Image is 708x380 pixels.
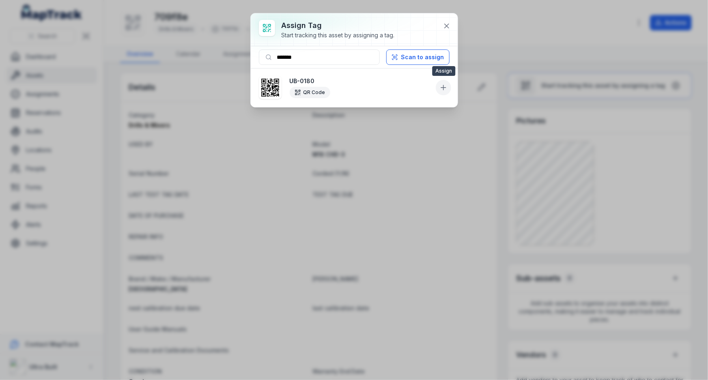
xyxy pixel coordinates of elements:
button: Scan to assign [386,49,450,65]
div: Start tracking this asset by assigning a tag. [282,31,395,39]
span: Assign [432,66,455,76]
h3: Assign tag [282,20,395,31]
div: QR Code [290,87,330,98]
strong: UB-0180 [290,77,433,85]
